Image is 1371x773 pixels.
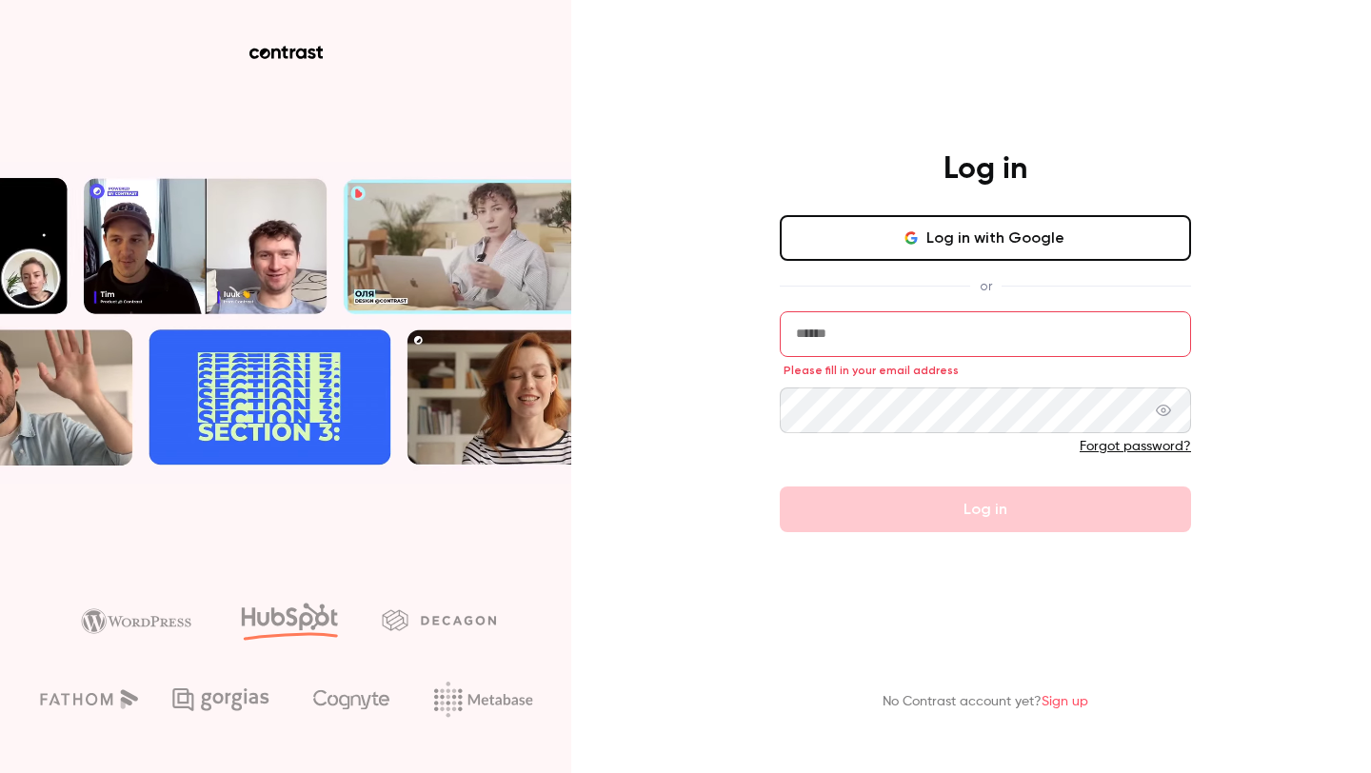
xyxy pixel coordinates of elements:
span: or [970,276,1002,296]
a: Sign up [1042,695,1088,708]
a: Forgot password? [1080,440,1191,453]
img: decagon [382,609,496,630]
span: Please fill in your email address [784,363,959,378]
p: No Contrast account yet? [883,692,1088,712]
h4: Log in [944,150,1027,188]
button: Log in with Google [780,215,1191,261]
